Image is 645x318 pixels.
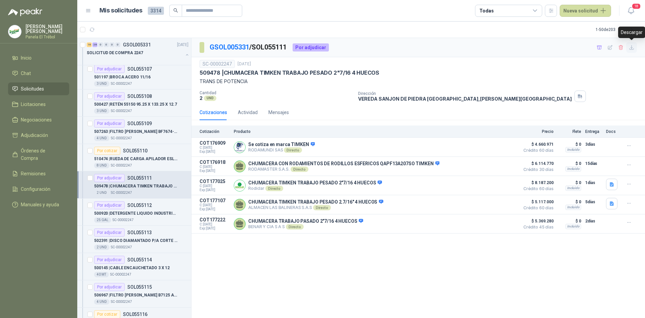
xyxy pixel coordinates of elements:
p: 500920 | DETERGENTE LIQUIDO INDUSTRIAL [94,210,178,217]
p: [DATE] [177,42,188,48]
div: Directo [284,147,302,153]
a: Por adjudicarSOL055109507263 |FILTRO [PERSON_NAME] BF7674-D COMBUSTIB ALZ014 UNDSC-00002247 [77,117,191,144]
span: 18 [632,3,641,9]
p: 5 días [585,198,602,206]
div: Por adjudicar [94,92,125,100]
p: Entrega [585,129,602,134]
a: Por adjudicarSOL055107501197 |BROCA ACERO 11/163 UNDSC-00002247 [77,62,191,90]
p: SOL055114 [127,257,152,262]
span: Exp: [DATE] [200,169,230,173]
span: $ 5.369.280 [520,217,554,225]
div: 4 UND [94,299,110,305]
p: GSOL005331 [123,42,151,47]
img: Logo peakr [8,8,42,16]
div: Directo [286,224,304,229]
div: 4 UND [94,136,110,141]
div: 3 UND [94,108,110,114]
p: 509478 | CHUMACERA TIMKEN TRABAJO PESADO 2"7/16 4 HUECOS [200,69,379,76]
p: COT177222 [200,217,230,222]
span: Exp: [DATE] [200,226,230,231]
p: Flete [558,129,581,134]
div: Por cotizar [94,147,120,155]
p: Producto [234,129,516,134]
p: 501197 | BROCA ACERO 11/16 [94,74,150,80]
p: SC-00002247 [111,245,132,250]
p: COT177107 [200,198,230,203]
div: Por adjudicar [94,228,125,237]
div: 38 [92,42,97,47]
div: Por adjudicar [94,256,125,264]
a: Solicitudes [8,82,69,95]
a: Por adjudicarSOL055115506967 |FILTRO [PERSON_NAME] B7125 ALZADORA 18504 UNDSC-00002247 [77,280,191,308]
p: TRANS DE POTENCIA [200,78,637,85]
p: VEREDA SANJON DE PIEDRA [GEOGRAPHIC_DATA] , [PERSON_NAME][GEOGRAPHIC_DATA] [358,96,572,102]
div: Por adjudicar [293,43,329,51]
span: Configuración [21,185,50,193]
div: 2 UND [94,245,110,250]
span: Crédito 60 días [520,187,554,191]
a: Inicio [8,51,69,64]
div: 3 UND [94,81,110,86]
a: Manuales y ayuda [8,198,69,211]
a: Licitaciones [8,98,69,111]
p: SC-00002247 [111,163,132,168]
p: CHUMACERA TRABAJO PASADO 2"7/16 4 HUECOS [248,218,363,224]
a: Por cotizarSOL055110510474 |RUEDA DE CARGA APILADOR ESL 122 SERIE8 UNDSC-00002247 [77,144,191,171]
div: Cotizaciones [200,109,227,116]
p: 500145 | CABLE ENCAUCHETADO 3 X 12 [94,265,170,271]
p: SC-00002247 [113,217,134,223]
p: SOL055110 [123,148,147,153]
p: 2 [200,95,203,101]
span: $ 8.187.200 [520,179,554,187]
p: Se cotiza en marca TIMKEN [248,142,315,148]
div: Por adjudicar [94,65,125,73]
a: Adjudicación [8,129,69,142]
a: Por adjudicarSOL055111509478 |CHUMACERA TIMKEN TRABAJO PESADO 2"7/16 4 HUECOS2 UNDSC-00002247 [77,171,191,199]
div: 0 [104,42,109,47]
p: 502391 | DISCO DIAMANTADO P/A CORTE EN SECO 4" [94,238,178,244]
div: Incluido [565,224,581,229]
span: C: [DATE] [200,146,230,150]
p: 510474 | RUEDA DE CARGA APILADOR ESL 122 SERIE [94,156,178,162]
p: 500427 | RETÉN 55150 95.25 X 133.25 X 12.7 [94,101,177,108]
p: Docs [606,129,619,134]
div: 2 UND [94,190,110,196]
span: Exp: [DATE] [200,207,230,211]
a: Chat [8,67,69,80]
p: 15 días [585,160,602,168]
a: Por adjudicarSOL055112500920 |DETERGENTE LIQUIDO INDUSTRIAL25 GALSC-00002247 [77,199,191,226]
div: 40 MT [94,272,109,277]
p: SC-00002247 [110,272,131,277]
p: RODAMUNDI SAS [248,147,315,153]
div: Directo [313,205,331,210]
a: Por adjudicarSOL055114500145 |CABLE ENCAUCHETADO 3 X 1240 MTSC-00002247 [77,253,191,280]
div: UND [204,96,216,101]
span: Crédito 45 días [520,225,554,229]
p: ALMACEN LAS BALINERAS S.A.S [248,205,383,210]
p: 1 días [585,179,602,187]
a: 16 38 0 0 0 0 GSOL005331[DATE] SOLICITUD DE COMPRA 2247 [87,41,190,62]
span: Inicio [21,54,32,62]
span: Exp: [DATE] [200,150,230,154]
p: Rodiclar [248,186,382,191]
a: GSOL005331 [210,43,249,51]
p: SC-00002247 [111,299,132,305]
span: Exp: [DATE] [200,188,230,192]
a: Configuración [8,183,69,196]
p: SOL055112 [127,203,152,208]
img: Company Logo [234,180,245,191]
p: 3 días [585,140,602,148]
a: Órdenes de Compra [8,144,69,165]
p: SOL055111 [127,176,152,180]
img: Company Logo [234,142,245,153]
p: BENAR Y CIA S A S [248,224,363,229]
p: SOL055109 [127,121,152,126]
div: Por adjudicar [94,283,125,291]
div: Todas [479,7,493,14]
p: $ 0 [558,217,581,225]
p: RODAMASTER S.A.S. [248,167,439,172]
p: [PERSON_NAME] [PERSON_NAME] [26,24,69,34]
div: 1 - 50 de 203 [596,24,637,35]
p: SOL055108 [127,94,152,99]
p: CHUMACERA TIMKEN TRABAJO PESADO 2"7/16 4 HUECOS [248,180,382,186]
